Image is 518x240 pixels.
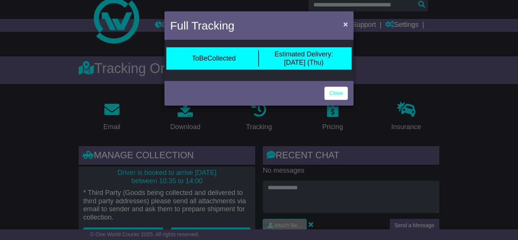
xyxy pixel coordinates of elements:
div: [DATE] (Thu) [275,50,333,67]
a: Close [324,87,348,100]
div: ToBeCollected [192,55,236,63]
span: × [343,20,348,28]
span: Estimated Delivery: [275,50,333,58]
button: Close [340,16,352,32]
h4: Full Tracking [170,17,234,34]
